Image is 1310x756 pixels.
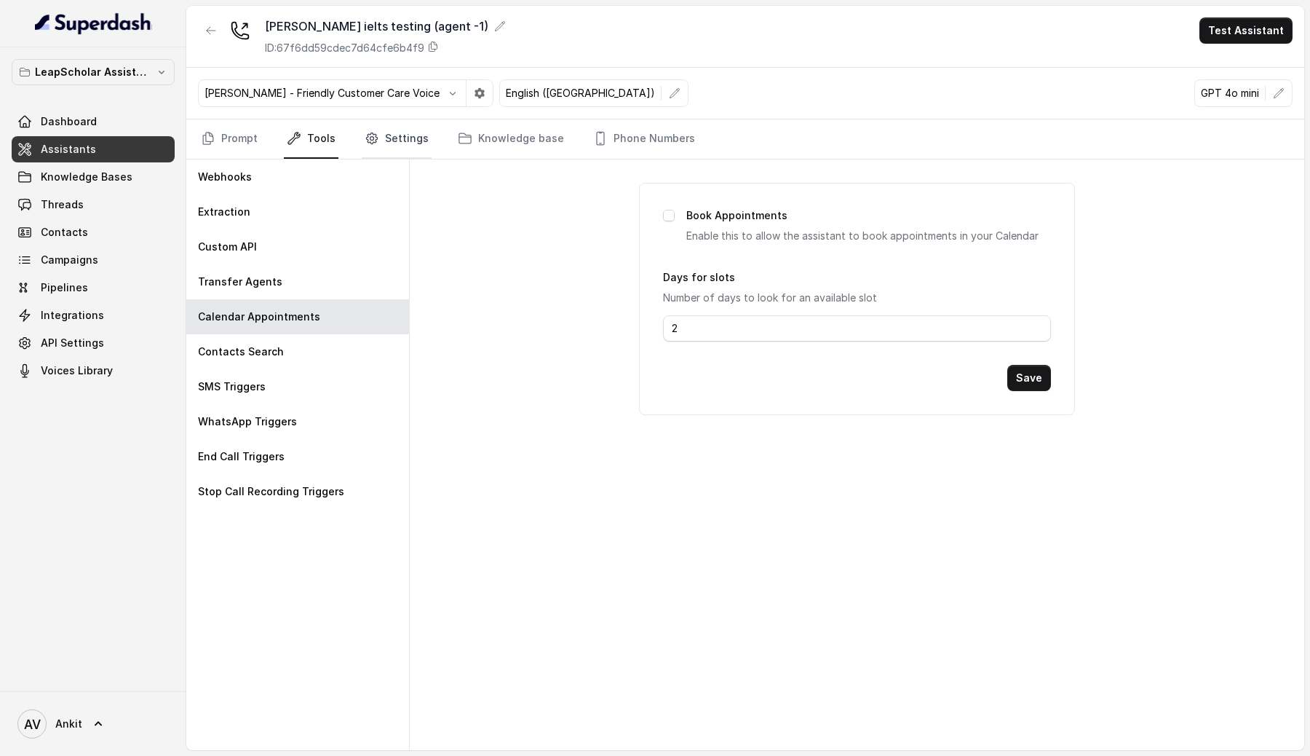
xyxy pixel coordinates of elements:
[12,59,175,85] button: LeapScholar Assistant
[198,344,284,359] p: Contacts Search
[12,136,175,162] a: Assistants
[284,119,338,159] a: Tools
[12,358,175,384] a: Voices Library
[1201,86,1259,101] p: GPT 4o mini
[41,197,84,212] span: Threads
[12,275,175,301] a: Pipelines
[12,302,175,328] a: Integrations
[41,225,88,240] span: Contacts
[12,704,175,744] a: Ankit
[198,240,257,254] p: Custom API
[41,114,97,129] span: Dashboard
[663,271,735,283] label: Days for slots
[590,119,698,159] a: Phone Numbers
[1007,365,1051,391] button: Save
[663,289,1050,307] p: Number of days to look for an available slot
[35,63,151,81] p: LeapScholar Assistant
[41,336,104,350] span: API Settings
[686,227,1050,245] p: Enable this to allow the assistant to book appointments in your Calendar
[686,207,787,224] label: Book Appointments
[362,119,432,159] a: Settings
[198,119,1293,159] nav: Tabs
[12,192,175,218] a: Threads
[12,330,175,356] a: API Settings
[41,363,113,378] span: Voices Library
[198,310,320,324] p: Calendar Appointments
[198,449,285,464] p: End Call Triggers
[12,219,175,245] a: Contacts
[265,41,424,55] p: ID: 67f6dd59cdec7d64cfe6b4f9
[265,17,506,35] div: [PERSON_NAME] ielts testing (agent -1)
[12,247,175,273] a: Campaigns
[506,86,655,101] p: English ([GEOGRAPHIC_DATA])
[198,414,297,429] p: WhatsApp Triggers
[198,379,266,394] p: SMS Triggers
[55,717,82,731] span: Ankit
[35,12,152,35] img: light.svg
[198,275,282,289] p: Transfer Agents
[198,170,252,184] p: Webhooks
[205,86,440,101] p: [PERSON_NAME] - Friendly Customer Care Voice
[41,280,88,295] span: Pipelines
[24,717,41,732] text: AV
[198,484,344,499] p: Stop Call Recording Triggers
[1199,17,1293,44] button: Test Assistant
[198,205,250,219] p: Extraction
[41,308,104,323] span: Integrations
[12,109,175,135] a: Dashboard
[41,253,98,267] span: Campaigns
[41,170,132,184] span: Knowledge Bases
[198,119,261,159] a: Prompt
[455,119,567,159] a: Knowledge base
[41,142,96,157] span: Assistants
[12,164,175,190] a: Knowledge Bases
